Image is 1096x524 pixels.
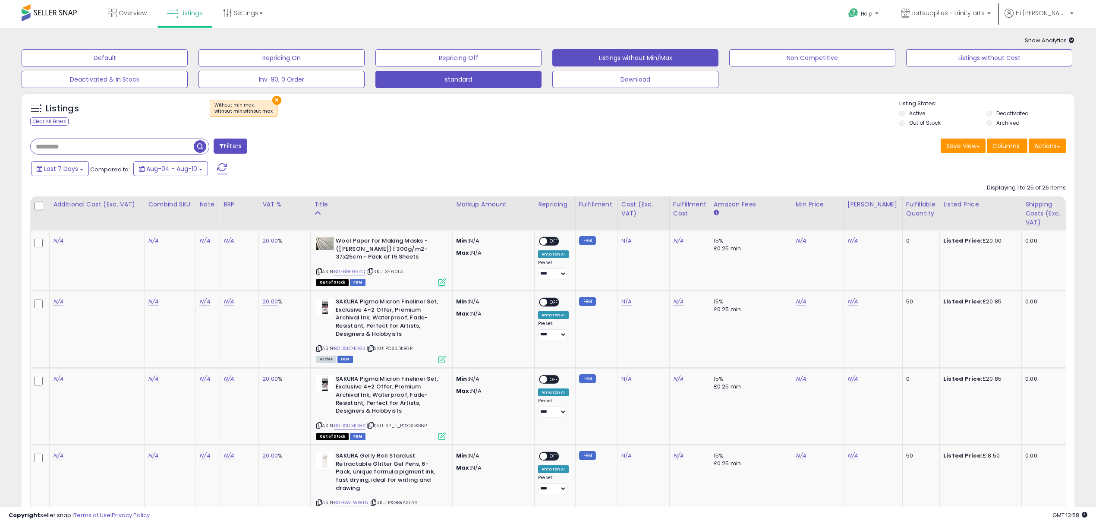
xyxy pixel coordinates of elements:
[552,49,718,66] button: Listings without Min/Max
[456,249,528,257] p: N/A
[714,245,785,253] div: £0.25 min
[714,383,785,391] div: £0.25 min
[220,196,259,230] th: CSV column name: cust_attr_5_RRP
[316,375,334,392] img: 416JwC4lFCL._SL40_.jpg
[316,237,334,250] img: 41UbwcnhoAL._SL40_.jpg
[334,268,365,275] a: B0FB9F994Q
[1025,452,1067,460] div: 0.00
[53,451,63,460] a: N/A
[262,451,278,460] a: 20.00
[316,356,336,363] span: All listings currently available for purchase on Amazon
[148,375,158,383] a: N/A
[796,297,806,306] a: N/A
[262,375,304,383] div: %
[906,375,933,383] div: 0
[53,237,63,245] a: N/A
[1005,9,1074,28] a: Hi [PERSON_NAME]
[316,433,349,440] span: All listings that are currently out of stock and unavailable for purchase on Amazon
[198,71,365,88] button: Inv. 90, 0 Order
[262,237,278,245] a: 20.00
[547,376,561,383] span: OFF
[145,196,196,230] th: CSV column name: cust_attr_2_Combind SKU
[621,375,632,383] a: N/A
[729,49,895,66] button: Non Competitive
[456,310,528,318] p: N/A
[796,451,806,460] a: N/A
[456,375,528,383] p: N/A
[44,164,78,173] span: Last 7 Days
[943,237,1015,245] div: £20.00
[456,464,528,472] p: N/A
[53,200,141,209] div: Additional Cost (Exc. VAT)
[74,511,110,519] a: Terms of Use
[119,9,147,17] span: Overview
[112,511,150,519] a: Privacy Policy
[224,375,234,383] a: N/A
[909,119,941,126] label: Out of Stock
[943,200,1018,209] div: Listed Price
[262,237,304,245] div: %
[943,298,1015,306] div: £20.85
[316,298,446,362] div: ASIN:
[224,237,234,245] a: N/A
[996,119,1020,126] label: Archived
[148,237,158,245] a: N/A
[337,356,353,363] span: FBM
[899,100,1074,108] p: Listing States:
[714,209,719,217] small: Amazon Fees.
[316,237,446,285] div: ASIN:
[673,375,683,383] a: N/A
[714,375,785,383] div: 15%
[943,451,983,460] b: Listed Price:
[198,49,365,66] button: Repricing On
[367,422,427,429] span: | SKU: SP_E_POXSDKB6P
[547,453,561,460] span: OFF
[9,511,40,519] strong: Copyright
[262,297,278,306] a: 20.00
[180,9,203,17] span: Listings
[30,117,69,126] div: Clear All Filters
[796,375,806,383] a: N/A
[456,387,528,395] p: N/A
[673,297,683,306] a: N/A
[456,237,469,245] strong: Min:
[848,8,859,19] i: Get Help
[673,200,706,218] div: Fulfillment Cost
[133,161,208,176] button: Aug-04 - Aug-10
[199,375,210,383] a: N/A
[456,387,471,395] strong: Max:
[909,110,925,117] label: Active
[906,49,1072,66] button: Listings without Cost
[148,200,192,209] div: Combind SKU
[714,460,785,467] div: £0.25 min
[906,452,933,460] div: 50
[148,451,158,460] a: N/A
[224,451,234,460] a: N/A
[90,165,130,174] span: Compared to:
[456,200,531,209] div: Markup Amount
[1025,36,1074,44] span: Show Analytics
[336,375,441,417] b: SAKURA Pigma Micron Fineliner Set, Exclusive 4+2 Offer, Premium Archival Ink, Waterproof, Fade-Re...
[621,451,632,460] a: N/A
[456,464,471,472] strong: Max:
[538,321,568,340] div: Preset:
[943,375,1015,383] div: £20.85
[262,452,304,460] div: %
[456,451,469,460] strong: Min:
[336,298,441,340] b: SAKURA Pigma Micron Fineliner Set, Exclusive 4+2 Offer, Premium Archival Ink, Waterproof, Fade-Re...
[941,139,986,153] button: Save View
[148,297,158,306] a: N/A
[1025,375,1067,383] div: 0.00
[350,433,365,440] span: FBM
[272,96,281,105] button: ×
[996,110,1029,117] label: Deactivated
[847,237,858,245] a: N/A
[1052,511,1087,519] span: 2025-08-18 13:58 GMT
[350,279,365,286] span: FBM
[1016,9,1068,17] span: Hi [PERSON_NAME]
[336,237,441,263] b: Wool Paper for Making Masks - ([PERSON_NAME]) | 300g/m2-37x25cm ~ Pack of 15 Sheets
[943,375,983,383] b: Listed Price:
[456,375,469,383] strong: Min:
[714,200,788,209] div: Amazon Fees
[992,142,1020,150] span: Columns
